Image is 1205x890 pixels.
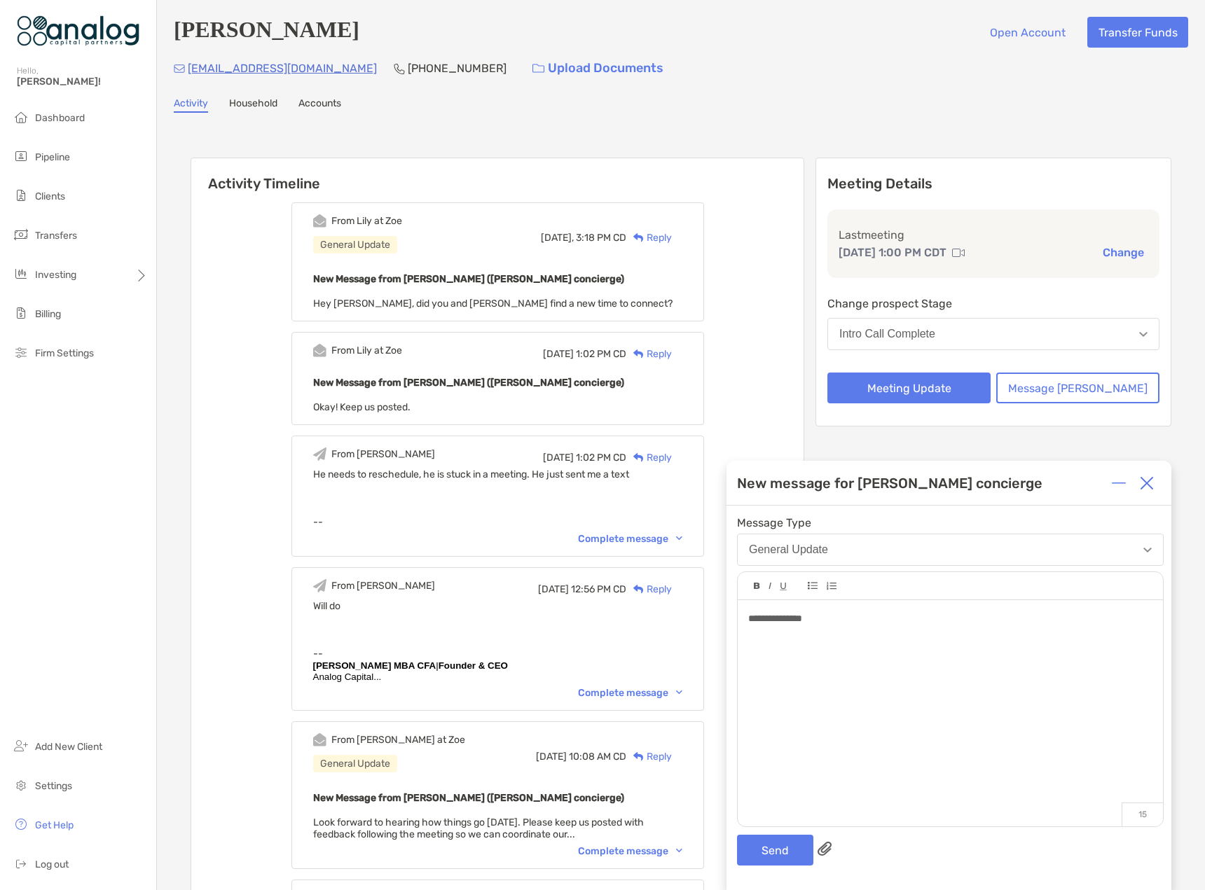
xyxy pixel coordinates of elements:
[35,308,61,320] span: Billing
[633,453,644,462] img: Reply icon
[331,448,435,460] div: From [PERSON_NAME]
[35,780,72,792] span: Settings
[13,855,29,872] img: logout icon
[1122,802,1163,826] p: 15
[313,298,673,310] span: Hey [PERSON_NAME], did you and [PERSON_NAME] find a new time to connect?
[1139,332,1148,337] img: Open dropdown arrow
[313,273,624,285] b: New Message from [PERSON_NAME] ([PERSON_NAME] concierge)
[633,349,644,359] img: Reply icon
[827,318,1159,350] button: Intro Call Complete
[13,305,29,321] img: billing icon
[174,64,185,73] img: Email Icon
[191,158,804,192] h6: Activity Timeline
[313,600,682,612] div: Will do
[578,845,682,857] div: Complete message
[633,233,644,242] img: Reply icon
[676,536,682,541] img: Chevron icon
[313,344,326,357] img: Event icon
[313,660,436,671] b: [PERSON_NAME] MBA CFA
[313,733,326,746] img: Event icon
[313,401,411,413] span: Okay! Keep us posted.
[174,17,359,48] h4: [PERSON_NAME]
[626,582,672,597] div: Reply
[578,687,682,699] div: Complete message
[676,690,682,695] img: Chevron icon
[35,230,77,242] span: Transfers
[571,583,626,595] span: 12:56 PM CD
[737,835,813,865] button: Send
[543,452,574,464] span: [DATE]
[578,533,682,545] div: Complete message
[313,236,397,253] div: General Update
[35,858,69,870] span: Log out
[331,345,402,356] div: From Lily at Zoe
[536,751,567,763] span: [DATE]
[331,215,402,227] div: From Lily at Zoe
[839,328,935,340] div: Intro Call Complete
[13,737,29,754] img: add_new_client icon
[35,190,65,202] span: Clients
[737,534,1164,566] button: General Update
[313,755,397,772] div: General Update
[839,244,946,261] p: [DATE] 1:00 PM CDT
[35,347,94,359] span: Firm Settings
[626,347,672,361] div: Reply
[576,348,626,360] span: 1:02 PM CD
[1140,476,1154,490] img: Close
[408,60,507,77] p: [PHONE_NUMBER]
[626,450,672,465] div: Reply
[17,76,148,88] span: [PERSON_NAME]!
[35,112,85,124] span: Dashboard
[538,583,569,595] span: [DATE]
[439,660,508,671] b: Founder & CEO
[313,660,508,671] span: |
[313,468,682,480] div: He needs to reschedule, he is stuck in a meeting. He just sent me a text
[313,816,644,840] span: Look forward to hearing how things go [DATE]. Please keep us posted with feedback following the m...
[35,269,76,281] span: Investing
[569,751,626,763] span: 10:08 AM CD
[523,53,673,83] a: Upload Documents
[313,579,326,592] img: Event icon
[13,816,29,833] img: get-help icon
[780,583,787,590] img: Editor control icon
[1143,548,1152,552] img: Open dropdown arrow
[1112,476,1126,490] img: Expand or collapse
[188,60,377,77] p: [EMAIL_ADDRESS][DOMAIN_NAME]
[769,583,771,590] img: Editor control icon
[749,543,828,556] div: General Update
[13,265,29,282] img: investing icon
[229,97,277,113] a: Household
[313,516,323,528] span: --
[633,585,644,594] img: Reply icon
[313,792,624,804] b: New Message from [PERSON_NAME] ([PERSON_NAME] concierge)
[827,295,1159,312] p: Change prospect Stage
[737,475,1042,492] div: New message for [PERSON_NAME] concierge
[313,214,326,228] img: Event icon
[313,672,382,682] span: Analog Capital...
[13,777,29,793] img: settings icon
[633,752,644,761] img: Reply icon
[313,377,624,389] b: New Message from [PERSON_NAME] ([PERSON_NAME] concierge)
[313,648,323,660] span: --
[952,247,965,258] img: communication type
[313,447,326,461] img: Event icon
[826,582,836,590] img: Editor control icon
[174,97,208,113] a: Activity
[541,232,574,244] span: [DATE],
[808,582,818,590] img: Editor control icon
[754,583,760,590] img: Editor control icon
[298,97,341,113] a: Accounts
[35,151,70,163] span: Pipeline
[626,749,672,764] div: Reply
[532,64,544,74] img: button icon
[13,226,29,243] img: transfers icon
[576,232,626,244] span: 3:18 PM CD
[543,348,574,360] span: [DATE]
[827,175,1159,193] p: Meeting Details
[331,580,435,592] div: From [PERSON_NAME]
[737,516,1164,529] span: Message Type
[17,6,139,56] img: Zoe Logo
[35,819,74,831] span: Get Help
[331,734,465,746] div: From [PERSON_NAME] at Zoe
[676,849,682,853] img: Chevron icon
